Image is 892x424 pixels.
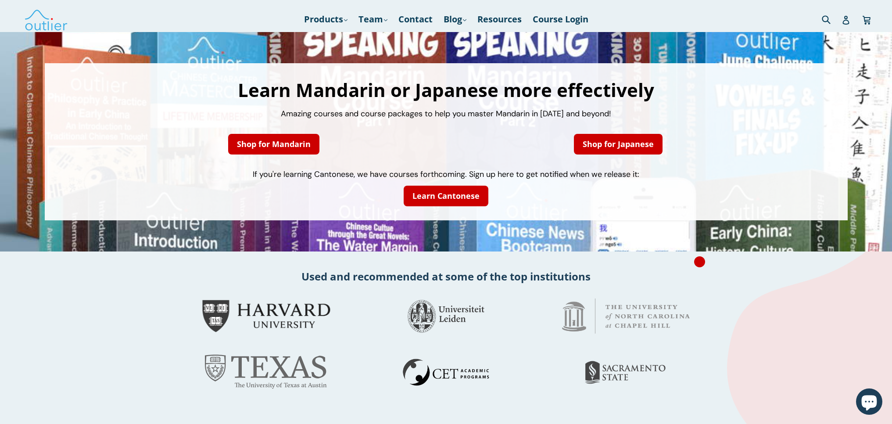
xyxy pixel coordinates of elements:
[820,10,844,28] input: Search
[394,11,437,27] a: Contact
[853,388,885,417] inbox-online-store-chat: Shopify online store chat
[574,134,663,155] a: Shop for Japanese
[228,134,319,155] a: Shop for Mandarin
[24,7,68,32] img: Outlier Linguistics
[281,108,611,119] span: Amazing courses and course packages to help you master Mandarin in [DATE] and beyond!
[528,11,593,27] a: Course Login
[54,81,839,99] h1: Learn Mandarin or Japanese more effectively
[253,169,639,180] span: If you're learning Cantonese, we have courses forthcoming. Sign up here to get notified when we r...
[300,11,352,27] a: Products
[354,11,392,27] a: Team
[439,11,471,27] a: Blog
[404,186,488,206] a: Learn Cantonese
[473,11,526,27] a: Resources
